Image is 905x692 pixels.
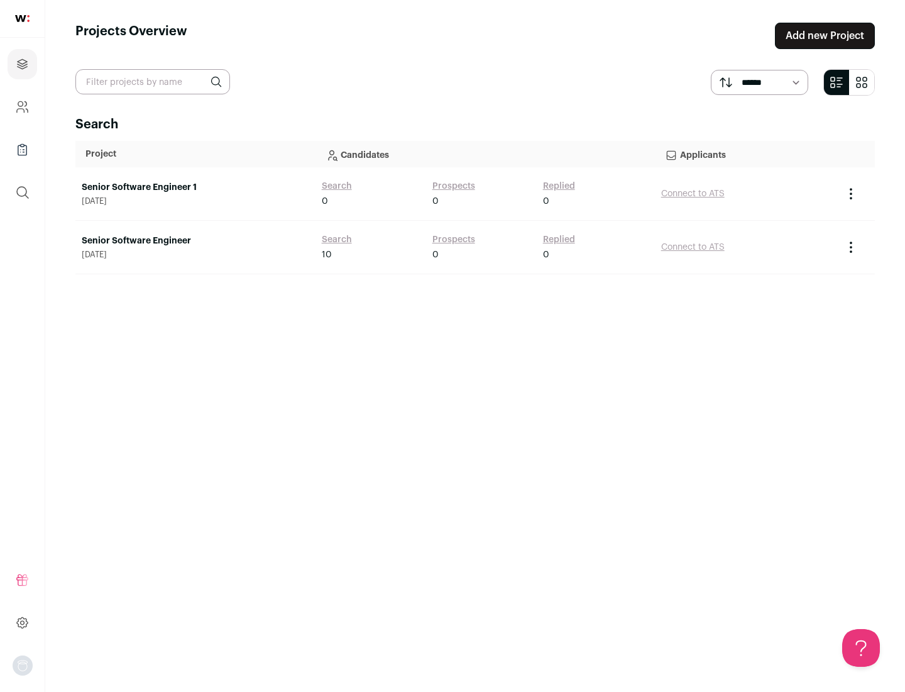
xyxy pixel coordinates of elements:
a: Projects [8,49,37,79]
a: Prospects [432,180,475,193]
h2: Search [75,116,875,133]
span: 0 [432,195,439,208]
span: 10 [322,248,332,261]
a: Add new Project [775,23,875,49]
span: [DATE] [82,196,309,206]
button: Open dropdown [13,656,33,676]
p: Candidates [326,142,645,167]
input: Filter projects by name [75,69,230,94]
a: Senior Software Engineer 1 [82,181,309,194]
button: Project Actions [843,240,858,255]
span: 0 [322,195,328,208]
a: Company Lists [8,135,37,165]
p: Project [85,148,305,160]
a: Connect to ATS [661,243,725,252]
span: 0 [432,248,439,261]
span: [DATE] [82,250,309,260]
a: Company and ATS Settings [8,92,37,122]
a: Search [322,180,352,193]
a: Prospects [432,233,475,246]
span: 0 [543,248,549,261]
p: Applicants [665,142,827,167]
a: Senior Software Engineer [82,235,309,247]
a: Replied [543,233,575,246]
img: nopic.png [13,656,33,676]
a: Search [322,233,352,246]
a: Connect to ATS [661,189,725,198]
button: Project Actions [843,186,858,201]
span: 0 [543,195,549,208]
h1: Projects Overview [75,23,187,49]
a: Replied [543,180,575,193]
iframe: Help Scout Beacon - Open [842,629,880,667]
img: wellfound-shorthand-0d5821cbd27db2630d0214b213865d53afaa358527fdda9d0ea32b1df1b89c2c.svg [15,15,30,22]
